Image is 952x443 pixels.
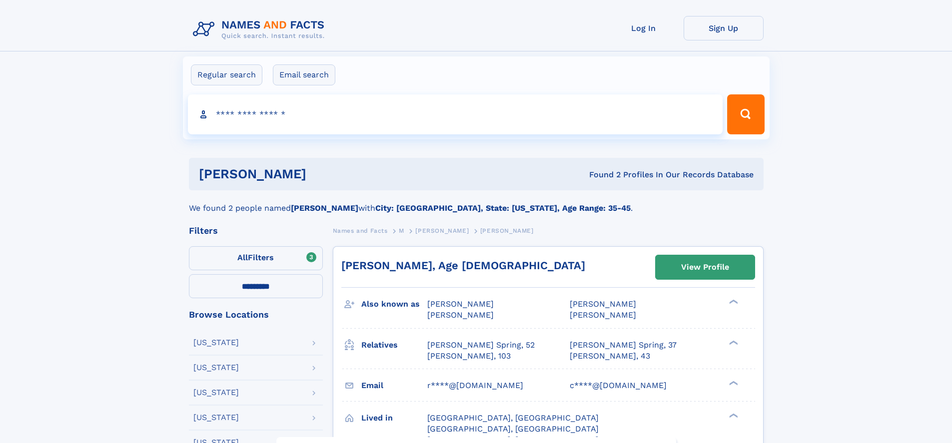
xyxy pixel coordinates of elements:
[191,64,262,85] label: Regular search
[189,310,323,319] div: Browse Locations
[361,296,427,313] h3: Also known as
[193,389,239,397] div: [US_STATE]
[727,380,739,386] div: ❯
[570,310,636,320] span: [PERSON_NAME]
[727,412,739,419] div: ❯
[291,203,358,213] b: [PERSON_NAME]
[237,253,248,262] span: All
[427,299,494,309] span: [PERSON_NAME]
[415,224,469,237] a: [PERSON_NAME]
[199,168,448,180] h1: [PERSON_NAME]
[341,259,585,272] a: [PERSON_NAME], Age [DEMOGRAPHIC_DATA]
[427,340,535,351] a: [PERSON_NAME] Spring, 52
[361,410,427,427] h3: Lived in
[570,340,677,351] a: [PERSON_NAME] Spring, 37
[399,224,404,237] a: M
[427,310,494,320] span: [PERSON_NAME]
[193,414,239,422] div: [US_STATE]
[604,16,684,40] a: Log In
[189,16,333,43] img: Logo Names and Facts
[427,351,511,362] a: [PERSON_NAME], 103
[570,299,636,309] span: [PERSON_NAME]
[375,203,631,213] b: City: [GEOGRAPHIC_DATA], State: [US_STATE], Age Range: 35-45
[681,256,729,279] div: View Profile
[480,227,534,234] span: [PERSON_NAME]
[727,339,739,346] div: ❯
[415,227,469,234] span: [PERSON_NAME]
[570,351,650,362] a: [PERSON_NAME], 43
[361,377,427,394] h3: Email
[448,169,754,180] div: Found 2 Profiles In Our Records Database
[193,364,239,372] div: [US_STATE]
[189,226,323,235] div: Filters
[189,246,323,270] label: Filters
[656,255,755,279] a: View Profile
[427,413,599,423] span: [GEOGRAPHIC_DATA], [GEOGRAPHIC_DATA]
[399,227,404,234] span: M
[193,339,239,347] div: [US_STATE]
[188,94,723,134] input: search input
[361,337,427,354] h3: Relatives
[333,224,388,237] a: Names and Facts
[427,424,599,434] span: [GEOGRAPHIC_DATA], [GEOGRAPHIC_DATA]
[189,190,764,214] div: We found 2 people named with .
[727,299,739,305] div: ❯
[727,94,764,134] button: Search Button
[684,16,764,40] a: Sign Up
[273,64,335,85] label: Email search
